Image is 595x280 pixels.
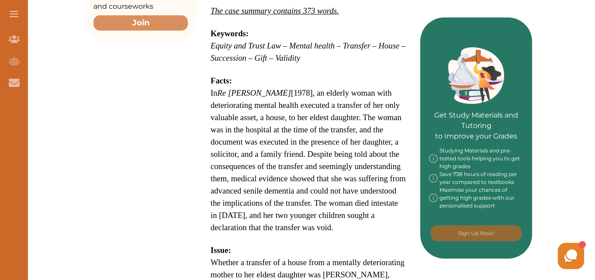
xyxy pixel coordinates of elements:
[211,29,249,38] strong: Keywords:
[429,186,523,210] div: Maximise your chances of getting high grades with our personalised support
[429,147,438,170] img: info-img
[429,170,523,186] div: Save 738 hours of reading per year compared to textbooks
[448,47,504,104] img: Green card image
[211,41,405,62] em: Equity and Trust Law – Mental health – Transfer – House – Succession – Gift – Validity
[218,88,291,97] em: Re [PERSON_NAME]
[458,229,494,237] p: Sign Up Now!
[429,170,438,186] img: info-img
[211,245,231,255] strong: Issue:
[211,6,339,15] em: The case summary contains 373 words.
[211,88,406,232] span: In [1978], an elderly woman with deteriorating mental health executed a transfer of her only valu...
[211,76,232,85] strong: Facts:
[429,86,523,142] p: Get Study Materials and Tutoring to Improve your Grades
[429,147,523,170] div: Studying Materials and pre-tested tools helping you to get high grades
[93,15,188,31] button: Join
[431,225,522,241] button: [object Object]
[385,241,586,271] iframe: HelpCrunch
[429,186,438,210] img: info-img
